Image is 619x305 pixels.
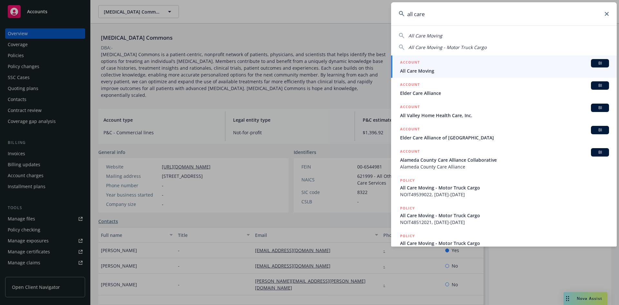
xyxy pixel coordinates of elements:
[400,112,609,119] span: All Valley Home Health Care, Inc.
[400,134,609,141] span: Elder Care Alliance of [GEOGRAPHIC_DATA]
[400,90,609,97] span: Elder Care Alliance
[391,122,617,145] a: ACCOUNTBIElder Care Alliance of [GEOGRAPHIC_DATA]
[391,56,617,78] a: ACCOUNTBIAll Care Moving
[594,105,606,111] span: BI
[400,240,609,247] span: All Care Moving - Motor Truck Cargo
[594,60,606,66] span: BI
[400,191,609,198] span: NOIT49539022, [DATE]-[DATE]
[400,104,420,111] h5: ACCOUNT
[400,219,609,226] span: NOIT48512021, [DATE]-[DATE]
[400,184,609,191] span: All Care Moving - Motor Truck Cargo
[594,83,606,88] span: BI
[400,157,609,163] span: Alameda County Care Alliance Collaborative
[400,126,420,134] h5: ACCOUNT
[400,148,420,156] h5: ACCOUNT
[400,163,609,170] span: Alameda County Care Alliance
[391,2,617,25] input: Search...
[400,205,415,211] h5: POLICY
[391,145,617,174] a: ACCOUNTBIAlameda County Care Alliance CollaborativeAlameda County Care Alliance
[391,100,617,122] a: ACCOUNTBIAll Valley Home Health Care, Inc.
[408,44,486,50] span: All Care Moving - Motor Truck Cargo
[391,78,617,100] a: ACCOUNTBIElder Care Alliance
[400,59,420,67] h5: ACCOUNT
[594,127,606,133] span: BI
[594,149,606,155] span: BI
[400,177,415,184] h5: POLICY
[391,229,617,257] a: POLICYAll Care Moving - Motor Truck Cargo
[391,174,617,201] a: POLICYAll Care Moving - Motor Truck CargoNOIT49539022, [DATE]-[DATE]
[400,81,420,89] h5: ACCOUNT
[391,201,617,229] a: POLICYAll Care Moving - Motor Truck CargoNOIT48512021, [DATE]-[DATE]
[400,233,415,239] h5: POLICY
[400,212,609,219] span: All Care Moving - Motor Truck Cargo
[400,67,609,74] span: All Care Moving
[408,33,442,39] span: All Care Moving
